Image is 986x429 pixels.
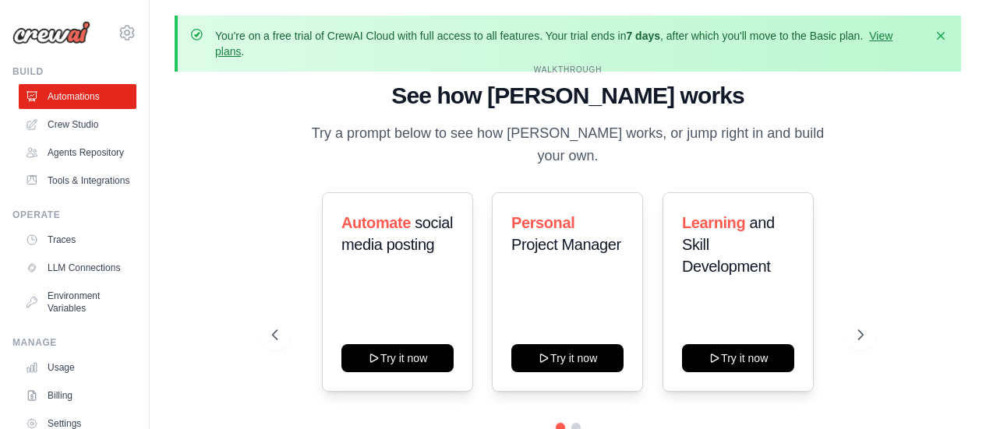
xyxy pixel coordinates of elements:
div: Manage [12,336,136,349]
button: Try it now [341,344,454,372]
strong: 7 days [626,30,660,42]
img: Logo [12,21,90,44]
a: LLM Connections [19,255,136,280]
button: Try it now [511,344,624,372]
a: Billing [19,383,136,408]
a: Automations [19,84,136,109]
p: Try a prompt below to see how [PERSON_NAME] works, or jump right in and build your own. [306,122,830,168]
div: WALKTHROUGH [272,64,864,76]
button: Try it now [682,344,794,372]
span: Automate [341,214,411,231]
a: Environment Variables [19,283,136,321]
a: Crew Studio [19,112,136,137]
span: social media posting [341,214,453,253]
div: Operate [12,209,136,221]
iframe: Chat Widget [908,354,986,429]
a: Usage [19,355,136,380]
a: Agents Repository [19,140,136,165]
div: Build [12,65,136,78]
span: and Skill Development [682,214,775,275]
a: Traces [19,227,136,252]
span: Personal [511,214,574,231]
a: Tools & Integrations [19,168,136,193]
span: Project Manager [511,236,621,253]
h1: See how [PERSON_NAME] works [272,82,864,110]
span: Learning [682,214,745,231]
p: You're on a free trial of CrewAI Cloud with full access to all features. Your trial ends in , aft... [215,28,924,59]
